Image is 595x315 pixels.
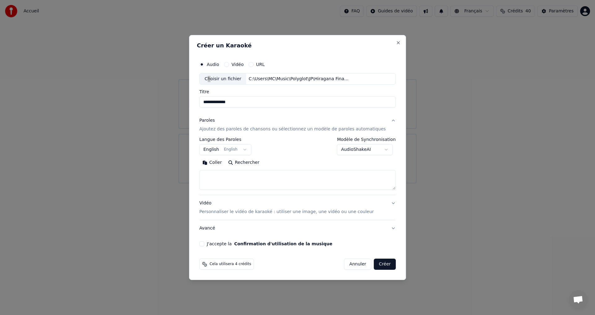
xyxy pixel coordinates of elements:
[199,158,225,168] button: Coller
[200,73,246,85] div: Choisir un fichier
[199,118,215,124] div: Paroles
[231,62,244,67] label: Vidéo
[199,200,374,215] div: Vidéo
[199,90,396,94] label: Titre
[374,259,396,270] button: Créer
[344,259,371,270] button: Annuler
[225,158,262,168] button: Rechercher
[207,242,332,246] label: J'accepte la
[199,138,396,195] div: ParolesAjoutez des paroles de chansons ou sélectionnez un modèle de paroles automatiques
[256,62,265,67] label: URL
[199,126,386,133] p: Ajoutez des paroles de chansons ou sélectionnez un modèle de paroles automatiques
[234,242,333,246] button: J'accepte la
[199,195,396,220] button: VidéoPersonnaliser le vidéo de karaoké : utiliser une image, une vidéo ou une couleur
[246,76,352,82] div: C:\Users\MC\Music\Polyglot\JP\Hiragana Final.mp3
[207,62,219,67] label: Audio
[197,43,398,48] h2: Créer un Karaoké
[337,138,396,142] label: Modèle de Synchronisation
[209,262,251,267] span: Cela utilisera 4 crédits
[199,220,396,236] button: Avancé
[199,113,396,138] button: ParolesAjoutez des paroles de chansons ou sélectionnez un modèle de paroles automatiques
[199,209,374,215] p: Personnaliser le vidéo de karaoké : utiliser une image, une vidéo ou une couleur
[199,138,251,142] label: Langue des Paroles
